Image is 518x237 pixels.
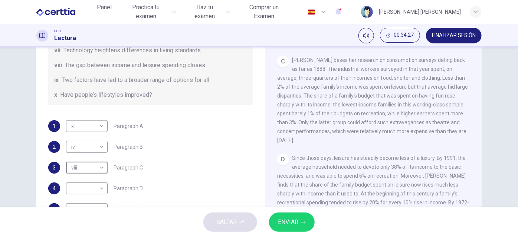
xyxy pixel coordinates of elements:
span: Technology heightens differences in living standards [63,46,201,55]
span: 5 [53,207,56,212]
span: The gap between income and leisure spending closes [65,61,205,70]
div: x [66,116,105,137]
div: D [277,154,289,165]
img: Profile picture [361,6,373,18]
span: FINALIZAR SESIÓN [432,33,476,39]
span: 2 [53,144,56,149]
span: ENVIAR [278,217,298,227]
div: C [277,56,289,68]
button: 00:34:27 [380,28,420,43]
div: [PERSON_NAME] [PERSON_NAME] [379,7,461,16]
span: CET1 [54,29,62,34]
div: Ocultar [380,28,420,43]
img: es [307,9,316,15]
span: 3 [53,165,56,170]
img: CERTTIA logo [36,4,75,19]
span: Paragraph B [114,144,143,149]
a: Panel [92,1,116,23]
span: x [54,90,57,99]
div: Silenciar [358,28,374,43]
button: FINALIZAR SESIÓN [426,28,482,43]
h1: Lectura [54,34,76,43]
span: [PERSON_NAME] bases her research on consumption surveys dating back as far as 1888. The industria... [277,57,468,143]
span: Panel [97,3,112,12]
button: Practica tu examen [119,1,180,23]
span: vii [54,46,60,55]
span: Paragraph C [114,165,143,170]
button: Haz tu examen [183,1,233,23]
span: 4 [53,186,56,191]
span: Two factors have led to a broader range of options for all [62,76,209,85]
button: ENVIAR [269,213,315,232]
span: Paragraph A [114,124,143,129]
button: Comprar un Examen [236,1,292,23]
button: Panel [92,1,116,14]
a: CERTTIA logo [36,4,92,19]
span: 1 [53,124,56,129]
span: Comprar un Examen [239,3,289,21]
span: viii [54,61,62,70]
div: iv [66,136,105,158]
span: Paragraph F [114,207,142,212]
span: ix [54,76,59,85]
span: Haz tu examen [186,3,223,21]
span: Have people’s lifestyles improved? [60,90,152,99]
span: Paragraph D [114,186,143,191]
span: Practica tu examen [122,3,170,21]
span: 00:34:27 [394,32,414,38]
div: viii [66,157,105,178]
